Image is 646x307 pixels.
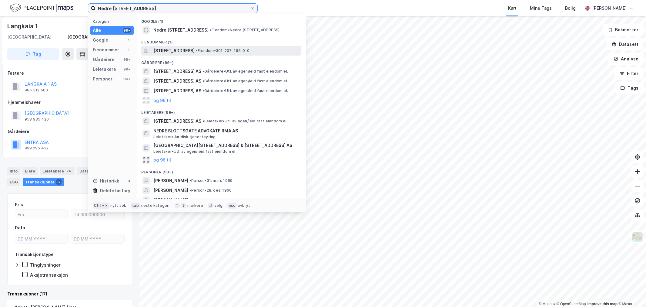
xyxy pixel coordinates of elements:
div: Mine Tags [530,5,552,12]
button: og 96 til [153,156,171,164]
a: Improve this map [587,302,618,306]
div: nytt søk [110,203,126,208]
div: velg [214,203,223,208]
span: • [189,188,191,193]
div: Historikk [93,177,119,185]
div: Info [7,167,20,175]
button: Bokmerker [603,24,644,36]
div: Alle [93,27,101,34]
button: Filter [614,67,644,80]
div: 0 [126,179,131,183]
button: Analyse [608,53,644,65]
span: Person • 28. des. 1966 [189,188,232,193]
iframe: Chat Widget [616,278,646,307]
span: Gårdeiere • Utl. av egen/leid fast eiendom el. [203,69,288,74]
div: Eiendommer (1) [136,35,306,46]
span: [STREET_ADDRESS] AS [153,77,201,85]
div: esc [227,203,237,209]
div: Transaksjonstype [15,251,54,258]
span: [PERSON_NAME] [153,187,188,194]
div: Google [93,36,108,44]
div: Personer (99+) [136,165,306,176]
span: Leietaker • Utl. av egen/leid fast eiendom el. [153,149,236,154]
div: 986 312 560 [25,88,48,93]
span: • [189,178,191,183]
div: [GEOGRAPHIC_DATA], 207/158 [67,33,132,41]
div: avbryt [238,203,250,208]
span: • [203,88,204,93]
span: • [203,69,204,73]
span: [GEOGRAPHIC_DATA][STREET_ADDRESS] & [STREET_ADDRESS] AS [153,142,299,149]
span: • [203,119,204,123]
span: • [210,28,212,32]
span: NEDRE SLOTTSGATE ADVOKATFIRMA AS [153,127,299,135]
div: Bolig [565,5,576,12]
span: • [196,48,198,53]
div: Kategori [93,19,134,24]
div: 99+ [123,57,131,62]
div: 999 296 432 [25,146,49,151]
span: Gårdeiere • Utl. av egen/leid fast eiendom el. [203,79,288,84]
div: 1 [126,47,131,52]
div: Gårdeiere [93,56,115,63]
span: Nedre [STREET_ADDRESS] [153,26,209,34]
div: Ctrl + k [93,203,109,209]
div: Google (1) [136,14,306,25]
div: tab [131,203,140,209]
div: 1 [126,38,131,43]
div: Pris [15,201,23,208]
span: [STREET_ADDRESS] AS [153,68,201,75]
div: 99+ [123,67,131,72]
div: Leietakere [40,167,75,175]
input: Fra [15,210,68,219]
span: Eiendom • 301-207-295-0-0 [196,48,249,53]
input: DD.MM.YYYY [15,234,68,243]
div: Dato [15,224,25,231]
div: 958 935 420 [25,117,49,122]
div: Aksjetransaksjon [30,272,68,278]
div: [GEOGRAPHIC_DATA] [7,33,52,41]
div: Eiere [22,167,38,175]
span: Person • 31. mars 1969 [189,178,233,183]
span: Gårdeiere • Utl. av egen/leid fast eiendom el. [203,88,288,93]
button: Tags [615,82,644,94]
input: Til 390000000 [71,210,124,219]
div: Kontrollprogram for chat [616,278,646,307]
span: [STREET_ADDRESS] AS [153,87,201,94]
div: markere [187,203,203,208]
div: Leietakere [93,66,116,73]
div: Langkaia 1 [7,21,39,31]
img: logo.f888ab2527a4732fd821a326f86c7f29.svg [10,3,73,13]
div: Gårdeiere [8,128,132,135]
div: 17 [56,179,62,185]
img: Z [632,231,643,243]
span: [PERSON_NAME] [153,177,188,184]
span: [STREET_ADDRESS] AS [153,118,201,125]
span: • [189,198,191,202]
div: ESG [7,178,20,186]
span: [PERSON_NAME] [153,196,188,204]
div: 99+ [123,77,131,81]
div: Eiendommer [93,46,119,53]
div: Gårdeiere (99+) [136,56,306,67]
div: Leietakere (99+) [136,105,306,116]
button: Tag [7,48,59,60]
div: 99+ [123,28,131,33]
button: og 96 til [153,97,171,104]
div: [PERSON_NAME] [592,5,627,12]
a: OpenStreetMap [557,302,586,306]
div: Transaksjoner [23,178,64,186]
span: • [203,79,204,83]
div: Datasett [77,167,107,175]
div: Tinglysninger [30,262,61,268]
div: Transaksjoner (17) [7,290,132,298]
button: Datasett [607,38,644,50]
div: Festere [8,70,132,77]
div: Hjemmelshaver [8,99,132,106]
a: Mapbox [539,302,555,306]
span: Person • 26. mai 1982 [189,198,230,203]
span: [STREET_ADDRESS] [153,47,195,54]
span: Leietaker • Juridisk tjenesteyting [153,135,216,139]
span: Eiendom • Nedre [STREET_ADDRESS] [210,28,279,32]
div: Delete history [100,187,130,194]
